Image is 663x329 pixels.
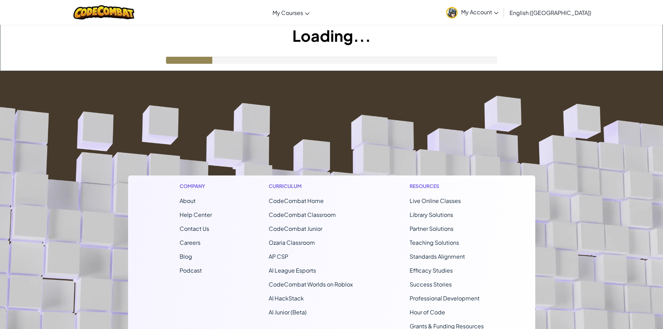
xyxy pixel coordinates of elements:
a: Hour of Code [410,308,445,316]
h1: Loading... [0,25,663,46]
h1: Curriculum [269,182,353,190]
a: My Courses [269,3,313,22]
a: Professional Development [410,295,480,302]
a: Careers [180,239,200,246]
a: Ozaria Classroom [269,239,315,246]
img: avatar [446,7,458,18]
img: CodeCombat logo [73,5,134,19]
a: AI HackStack [269,295,304,302]
a: Help Center [180,211,212,218]
a: AI League Esports [269,267,316,274]
a: My Account [443,1,502,23]
a: AP CSP [269,253,288,260]
a: CodeCombat Worlds on Roblox [269,281,353,288]
a: Blog [180,253,192,260]
h1: Company [180,182,212,190]
a: Partner Solutions [410,225,453,232]
a: About [180,197,196,204]
a: Library Solutions [410,211,453,218]
span: Contact Us [180,225,209,232]
h1: Resources [410,182,484,190]
a: AI Junior (Beta) [269,308,307,316]
span: My Courses [273,9,303,16]
span: My Account [461,8,498,16]
a: Efficacy Studies [410,267,453,274]
span: CodeCombat Home [269,197,324,204]
a: English ([GEOGRAPHIC_DATA]) [506,3,595,22]
a: CodeCombat Junior [269,225,322,232]
a: Podcast [180,267,202,274]
a: Success Stories [410,281,452,288]
a: Live Online Classes [410,197,461,204]
a: CodeCombat Classroom [269,211,336,218]
a: Standards Alignment [410,253,465,260]
span: English ([GEOGRAPHIC_DATA]) [510,9,591,16]
a: Teaching Solutions [410,239,459,246]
